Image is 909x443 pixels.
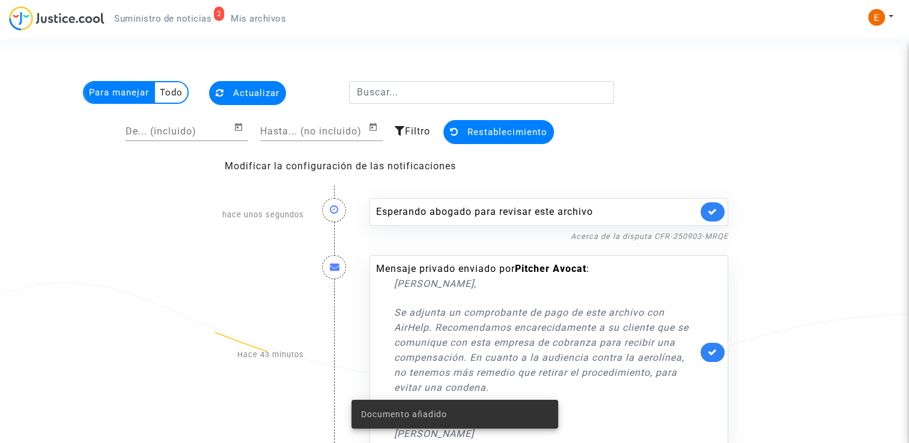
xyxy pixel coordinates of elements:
[443,120,554,144] button: Restablecimiento
[394,276,698,291] p: [PERSON_NAME],
[376,263,589,274] font: Mensaje privado enviado por :
[172,186,313,243] div: hace unos segundos
[515,263,586,274] b: Pitcher Avocat
[105,10,221,28] a: 2Suministro de noticias
[368,120,383,134] button: Calendario abierto
[394,305,698,395] p: Se adjunta un comprobante de pago de este archivo con AirHelp. Recomendamos encarecidamente a su ...
[9,6,105,31] img: jc-logo.svg
[114,13,211,24] span: Suministro de noticias
[84,82,155,103] multi-toggle-item: Para manejar
[155,82,187,103] multi-toggle-item: Todo
[349,81,614,104] input: Buscar...
[234,120,248,134] button: Calendario abierto
[467,127,547,137] span: Restablecimiento
[231,13,286,24] span: Mis archivos
[214,7,225,21] div: 2
[209,81,286,105] button: Actualizar
[233,88,279,98] span: Actualizar
[225,160,456,172] a: Modificar la configuración de las notificaciones
[571,232,728,241] a: Acerca de la disputa CFR-250903-MRQE
[361,408,447,420] span: Documento añadido
[376,205,698,219] div: Esperando abogado para revisar este archivo
[221,10,296,28] a: Mis archivos
[405,125,430,137] span: Filtro
[868,9,885,26] img: ACg8ocIeiFvHKe4dA5oeRFd_CiCnuxWUEc1A2wYhRJE3TTWt=s96-c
